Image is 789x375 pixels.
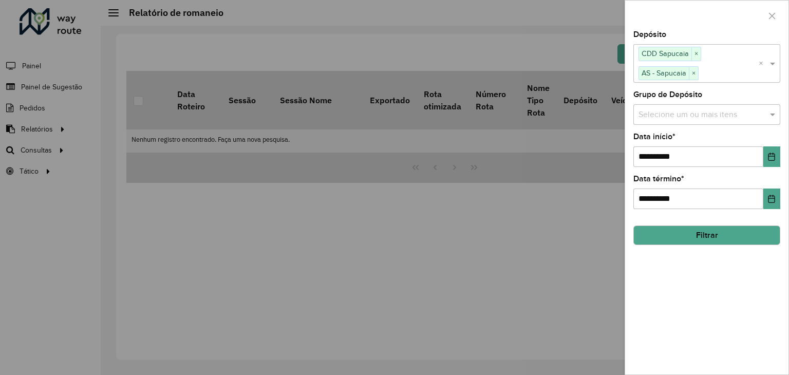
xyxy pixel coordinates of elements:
label: Data início [633,130,675,143]
span: AS - Sapucaia [639,67,689,79]
span: CDD Sapucaia [639,47,691,60]
label: Grupo de Depósito [633,88,702,101]
button: Choose Date [763,189,780,209]
label: Data término [633,173,684,185]
button: Filtrar [633,226,780,245]
button: Choose Date [763,146,780,167]
span: × [689,67,698,80]
span: Clear all [759,58,767,70]
span: × [691,48,701,60]
label: Depósito [633,28,666,41]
